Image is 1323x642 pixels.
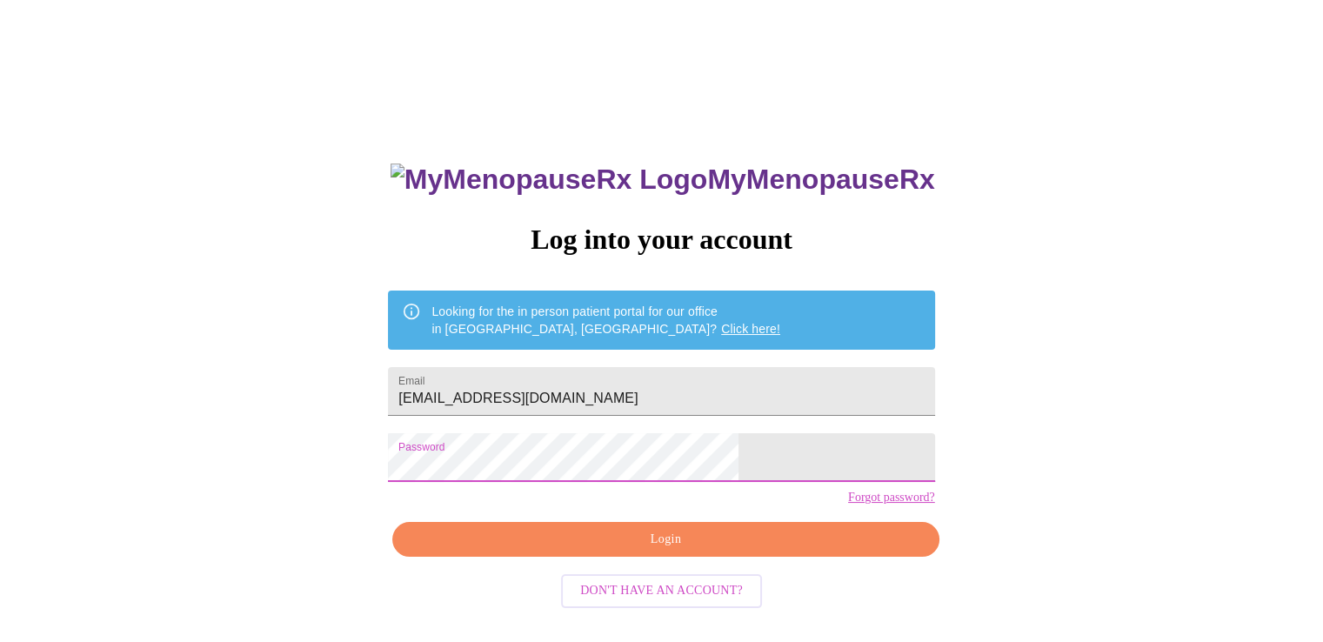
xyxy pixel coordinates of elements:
[557,582,766,597] a: Don't have an account?
[392,522,939,558] button: Login
[848,491,935,505] a: Forgot password?
[388,224,934,256] h3: Log into your account
[412,529,919,551] span: Login
[391,164,935,196] h3: MyMenopauseRx
[580,580,743,602] span: Don't have an account?
[391,164,707,196] img: MyMenopauseRx Logo
[721,322,780,336] a: Click here!
[561,574,762,608] button: Don't have an account?
[431,296,780,344] div: Looking for the in person patient portal for our office in [GEOGRAPHIC_DATA], [GEOGRAPHIC_DATA]?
